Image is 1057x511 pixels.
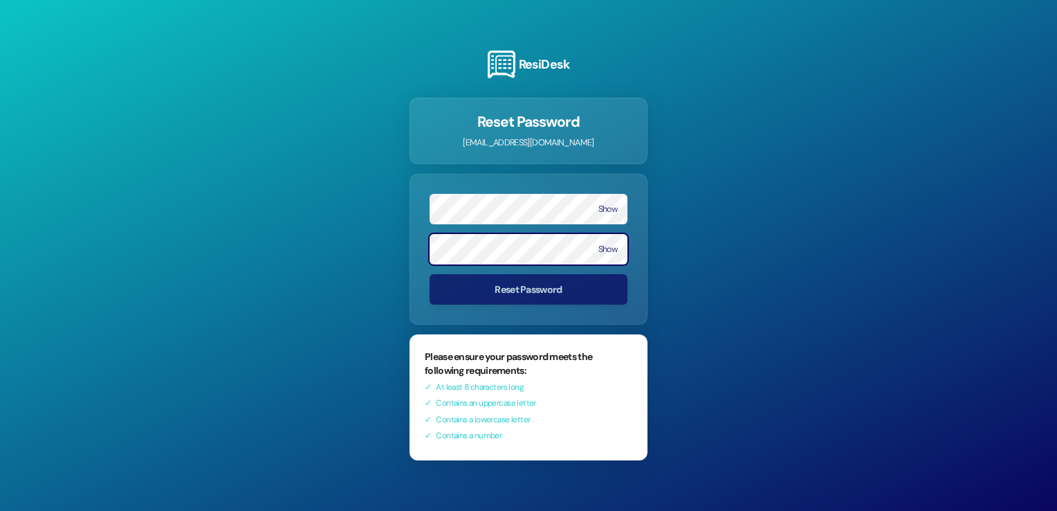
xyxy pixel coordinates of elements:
h1: Reset Password [425,113,632,132]
div: At least 8 characters long [425,380,632,394]
p: [EMAIL_ADDRESS][DOMAIN_NAME] [425,136,632,149]
button: Show [598,204,618,214]
div: Contains an uppercase letter [425,396,632,410]
h3: ResiDesk [519,57,569,73]
div: Contains a lowercase letter [425,413,632,427]
div: Contains a number [425,429,632,442]
img: ResiDesk Logo [488,51,515,78]
button: Reset Password [430,274,627,305]
button: Show [598,244,618,254]
b: Please ensure your password meets the following requirements: [425,350,592,377]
